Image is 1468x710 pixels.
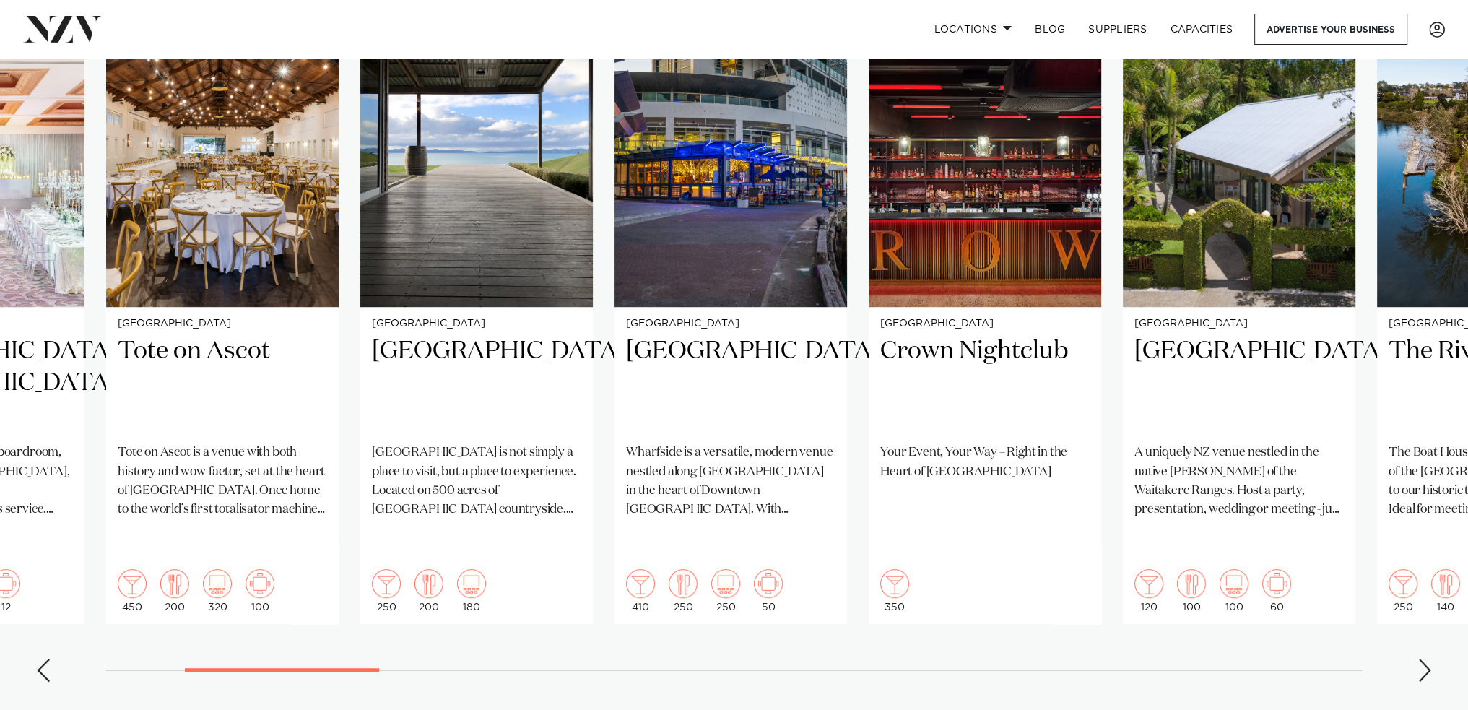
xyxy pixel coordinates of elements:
div: 100 [1220,569,1248,612]
img: cocktail.png [1134,569,1163,598]
div: 100 [246,569,274,612]
a: SUPPLIERS [1077,14,1158,45]
img: cocktail.png [626,569,655,598]
img: cocktail.png [118,569,147,598]
a: BLOG [1023,14,1077,45]
img: dining.png [414,569,443,598]
div: 250 [372,569,401,612]
div: 450 [118,569,147,612]
div: 180 [457,569,486,612]
img: meeting.png [1262,569,1291,598]
a: Capacities [1159,14,1245,45]
p: Tote on Ascot is a venue with both history and wow-factor, set at the heart of [GEOGRAPHIC_DATA].... [118,443,327,519]
p: A uniquely NZ venue nestled in the native [PERSON_NAME] of the Waitakere Ranges. Host a party, pr... [1134,443,1344,519]
img: nzv-logo.png [23,16,102,42]
div: 140 [1431,569,1460,612]
div: 50 [754,569,783,612]
img: theatre.png [711,569,740,598]
img: dining.png [669,569,698,598]
small: [GEOGRAPHIC_DATA] [118,319,327,329]
p: [GEOGRAPHIC_DATA] is not simply a place to visit, but a place to experience. Located on 500 acres... [372,443,581,519]
small: [GEOGRAPHIC_DATA] [1134,319,1344,329]
div: 60 [1262,569,1291,612]
div: 250 [669,569,698,612]
img: dining.png [1177,569,1206,598]
small: [GEOGRAPHIC_DATA] [372,319,581,329]
img: cocktail.png [372,569,401,598]
img: meeting.png [754,569,783,598]
img: cocktail.png [1389,569,1417,598]
p: Wharfside is a versatile, modern venue nestled along [GEOGRAPHIC_DATA] in the heart of Downtown [... [626,443,835,519]
img: theatre.png [457,569,486,598]
div: 320 [203,569,232,612]
small: [GEOGRAPHIC_DATA] [880,319,1090,329]
img: cocktail.png [880,569,909,598]
a: Locations [922,14,1023,45]
h2: Tote on Ascot [118,335,327,433]
img: theatre.png [1220,569,1248,598]
div: 100 [1177,569,1206,612]
a: Advertise your business [1254,14,1407,45]
p: Your Event, Your Way – Right in the Heart of [GEOGRAPHIC_DATA] [880,443,1090,482]
div: 410 [626,569,655,612]
img: dining.png [1431,569,1460,598]
div: 250 [711,569,740,612]
div: 120 [1134,569,1163,612]
h2: [GEOGRAPHIC_DATA] [1134,335,1344,433]
img: meeting.png [246,569,274,598]
h2: [GEOGRAPHIC_DATA] [372,335,581,433]
img: theatre.png [203,569,232,598]
div: 250 [1389,569,1417,612]
small: [GEOGRAPHIC_DATA] [626,319,835,329]
h2: Crown Nightclub [880,335,1090,433]
div: 350 [880,569,909,612]
div: 200 [160,569,189,612]
h2: [GEOGRAPHIC_DATA] [626,335,835,433]
img: dining.png [160,569,189,598]
div: 200 [414,569,443,612]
